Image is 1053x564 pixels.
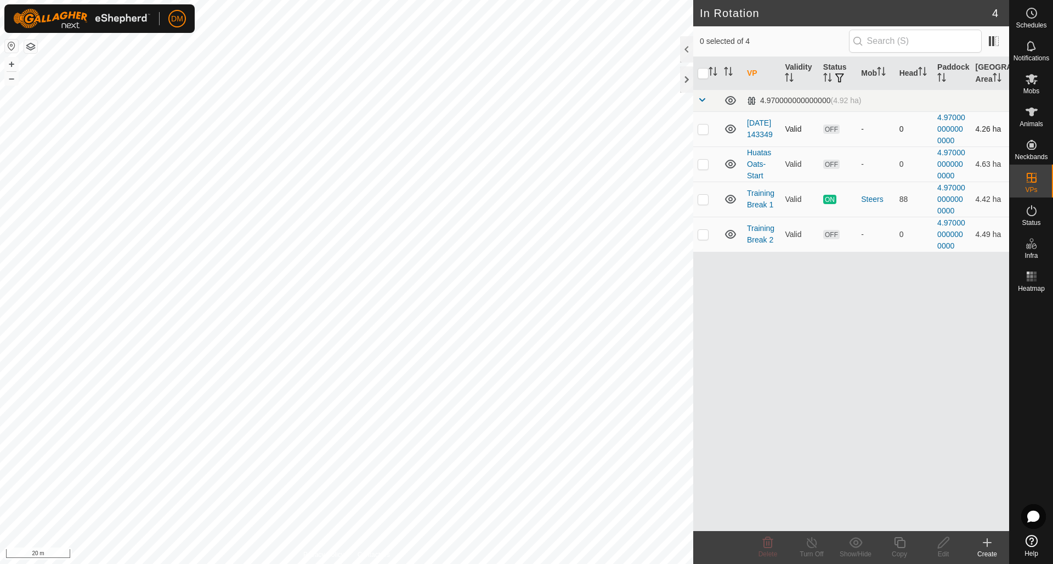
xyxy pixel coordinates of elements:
[971,217,1009,252] td: 4.49 ha
[1018,285,1045,292] span: Heatmap
[895,146,933,182] td: 0
[971,146,1009,182] td: 4.63 ha
[5,72,18,85] button: –
[303,550,344,560] a: Privacy Policy
[895,111,933,146] td: 0
[1016,22,1046,29] span: Schedules
[992,5,998,21] span: 4
[747,189,774,209] a: Training Break 1
[895,217,933,252] td: 0
[861,123,890,135] div: -
[1024,252,1038,259] span: Infra
[921,549,965,559] div: Edit
[877,549,921,559] div: Copy
[780,146,818,182] td: Valid
[834,549,877,559] div: Show/Hide
[993,75,1001,83] p-sorticon: Activate to sort
[937,75,946,83] p-sorticon: Activate to sort
[747,96,862,105] div: 4.970000000000000
[780,111,818,146] td: Valid
[780,217,818,252] td: Valid
[971,182,1009,217] td: 4.42 ha
[1020,121,1043,127] span: Animals
[785,75,794,83] p-sorticon: Activate to sort
[358,550,390,560] a: Contact Us
[747,224,774,244] a: Training Break 2
[780,57,818,90] th: Validity
[743,57,780,90] th: VP
[790,549,834,559] div: Turn Off
[918,69,927,77] p-sorticon: Activate to sort
[1014,55,1049,61] span: Notifications
[937,218,965,250] a: 4.970000000000000
[1025,187,1037,193] span: VPs
[709,69,717,77] p-sorticon: Activate to sort
[1010,531,1053,561] a: Help
[971,57,1009,90] th: [GEOGRAPHIC_DATA] Area
[780,182,818,217] td: Valid
[965,549,1009,559] div: Create
[747,119,773,139] a: [DATE] 143349
[747,148,771,180] a: Huatas Oats- Start
[823,125,840,134] span: OFF
[700,36,849,47] span: 0 selected of 4
[1023,88,1039,94] span: Mobs
[13,9,150,29] img: Gallagher Logo
[895,182,933,217] td: 88
[857,57,895,90] th: Mob
[823,230,840,239] span: OFF
[700,7,992,20] h2: In Rotation
[861,194,890,205] div: Steers
[823,160,840,169] span: OFF
[24,40,37,53] button: Map Layers
[171,13,183,25] span: DM
[895,57,933,90] th: Head
[819,57,857,90] th: Status
[823,75,832,83] p-sorticon: Activate to sort
[1022,219,1040,226] span: Status
[971,111,1009,146] td: 4.26 ha
[849,30,982,53] input: Search (S)
[877,69,886,77] p-sorticon: Activate to sort
[1024,550,1038,557] span: Help
[937,113,965,145] a: 4.970000000000000
[823,195,836,204] span: ON
[724,69,733,77] p-sorticon: Activate to sort
[758,550,778,558] span: Delete
[937,148,965,180] a: 4.970000000000000
[1015,154,1048,160] span: Neckbands
[5,58,18,71] button: +
[933,57,971,90] th: Paddock
[861,159,890,170] div: -
[830,96,861,105] span: (4.92 ha)
[861,229,890,240] div: -
[5,40,18,53] button: Reset Map
[937,183,965,215] a: 4.970000000000000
